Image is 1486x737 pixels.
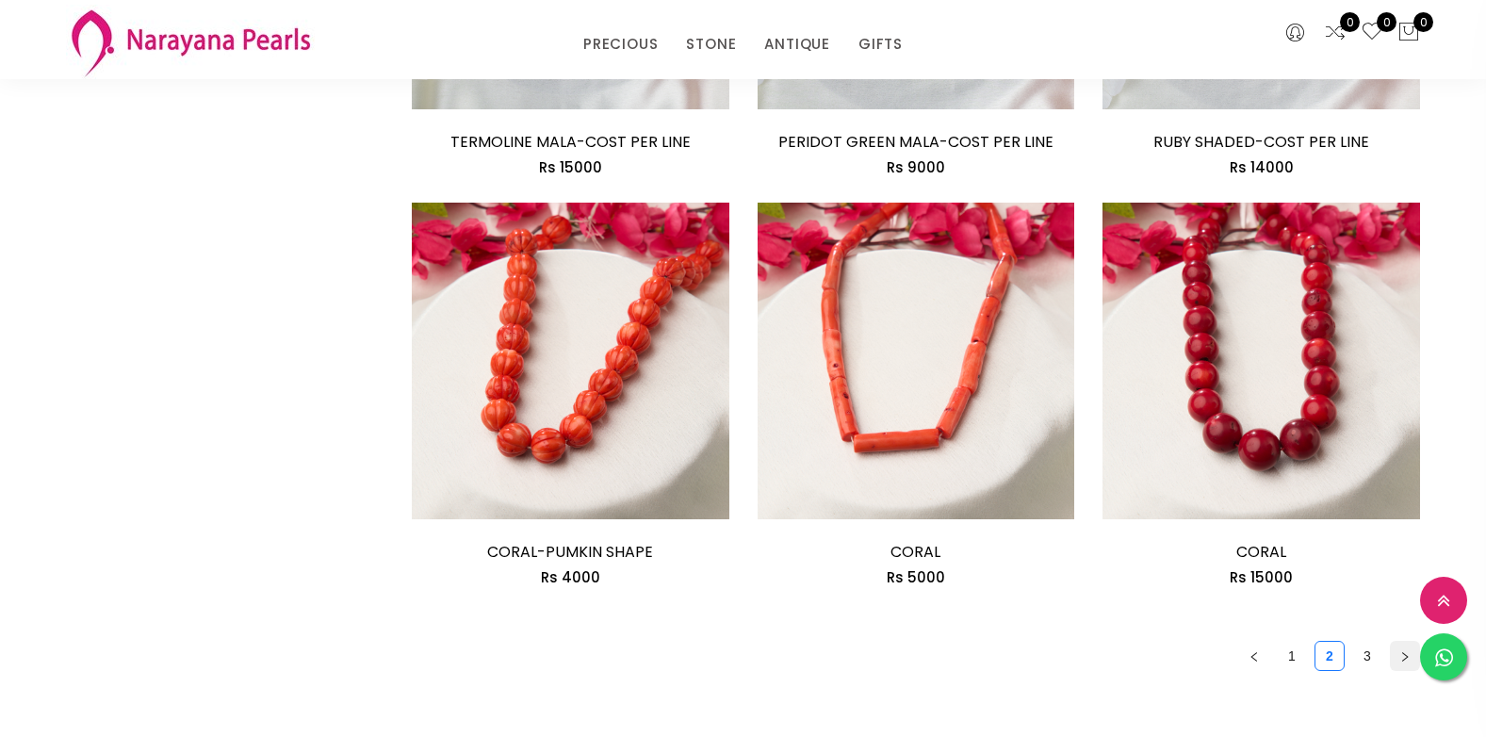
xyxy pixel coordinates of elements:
a: GIFTS [858,30,903,58]
span: Rs 5000 [887,567,945,587]
span: 0 [1413,12,1433,32]
span: Rs 14000 [1230,157,1294,177]
a: 3 [1353,642,1381,670]
a: CORAL-PUMKIN SHAPE [487,541,653,563]
span: Rs 4000 [541,567,600,587]
a: 1 [1278,642,1306,670]
button: right [1390,641,1420,671]
a: RUBY SHADED-COST PER LINE [1153,131,1369,153]
li: Next Page [1390,641,1420,671]
li: Previous Page [1239,641,1269,671]
span: Rs 9000 [887,157,945,177]
li: 2 [1315,641,1345,671]
li: 1 [1277,641,1307,671]
span: Rs 15000 [539,157,602,177]
a: CORAL [890,541,940,563]
a: STONE [686,30,736,58]
button: 0 [1397,21,1420,45]
span: Rs 15000 [1230,567,1293,587]
a: 0 [1324,21,1347,45]
li: 3 [1352,641,1382,671]
a: PERIDOT GREEN MALA-COST PER LINE [778,131,1053,153]
a: CORAL [1236,541,1286,563]
span: 0 [1377,12,1396,32]
a: TERMOLINE MALA-COST PER LINE [450,131,691,153]
button: left [1239,641,1269,671]
a: 0 [1361,21,1383,45]
a: ANTIQUE [764,30,830,58]
a: PRECIOUS [583,30,658,58]
a: 2 [1315,642,1344,670]
span: left [1249,651,1260,663]
span: right [1399,651,1411,663]
span: 0 [1340,12,1360,32]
